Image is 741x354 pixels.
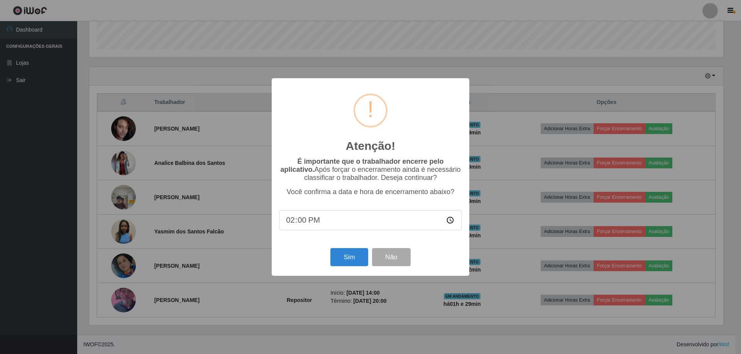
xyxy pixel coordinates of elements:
[330,248,368,266] button: Sim
[346,139,395,153] h2: Atenção!
[279,158,462,182] p: Após forçar o encerramento ainda é necessário classificar o trabalhador. Deseja continuar?
[372,248,410,266] button: Não
[279,188,462,196] p: Você confirma a data e hora de encerramento abaixo?
[280,158,443,173] b: É importante que o trabalhador encerre pelo aplicativo.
